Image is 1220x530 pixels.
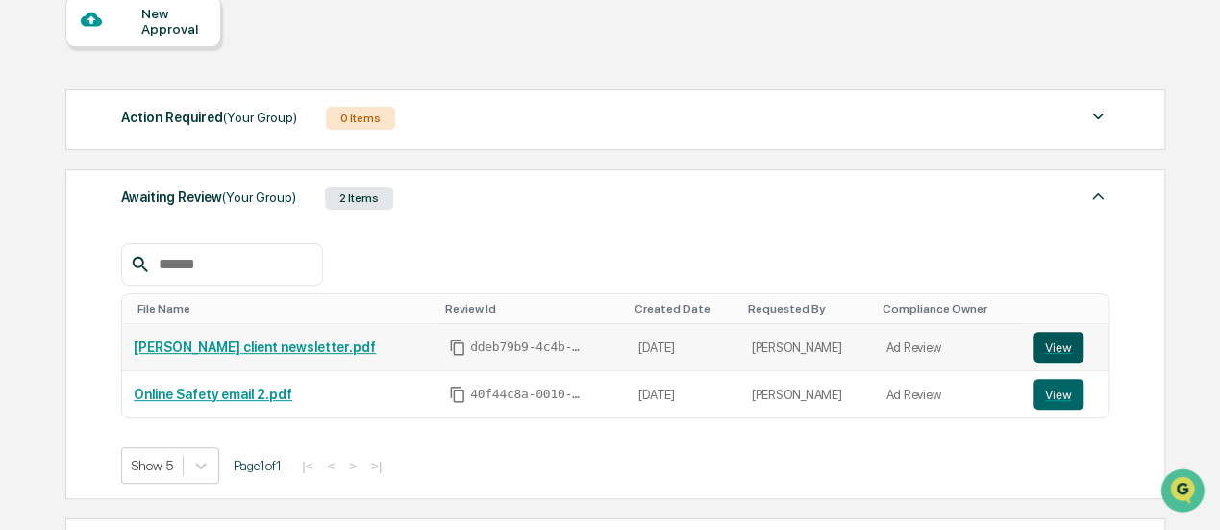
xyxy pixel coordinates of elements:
span: Copy Id [449,339,466,356]
iframe: Open customer support [1158,467,1210,518]
div: Toggle SortBy [635,302,733,315]
a: Online Safety email 2.pdf [134,387,292,402]
span: Data Lookup [38,278,121,297]
a: View [1033,332,1097,363]
td: [DATE] [627,371,740,417]
img: caret [1086,105,1109,128]
div: Toggle SortBy [882,302,1013,315]
button: > [343,458,362,474]
button: View [1033,379,1083,410]
div: 🖐️ [19,243,35,259]
a: 🗄️Attestations [132,234,246,268]
button: >| [365,458,387,474]
td: [PERSON_NAME] [740,371,875,417]
p: How can we help? [19,39,350,70]
button: View [1033,332,1083,363]
div: Toggle SortBy [137,302,430,315]
span: 40f44c8a-0010-4ad0-a41b-85357946d6af [470,387,585,402]
img: 1746055101610-c473b297-6a78-478c-a979-82029cc54cd1 [19,146,54,181]
a: [PERSON_NAME] client newsletter.pdf [134,340,376,355]
div: 🗄️ [139,243,155,259]
div: Start new chat [65,146,315,165]
a: Powered byPylon [136,324,233,340]
div: 🔎 [19,280,35,295]
td: [PERSON_NAME] [740,324,875,371]
span: Attestations [159,241,238,261]
button: < [321,458,340,474]
div: We're available if you need us! [65,165,243,181]
span: (Your Group) [222,189,296,205]
div: 0 Items [326,107,395,130]
td: Ad Review [874,371,1021,417]
button: |< [296,458,318,474]
div: New Approval [141,6,206,37]
div: Toggle SortBy [445,302,619,315]
span: Page 1 of 1 [234,458,282,473]
img: caret [1086,185,1109,208]
div: Toggle SortBy [748,302,867,315]
a: 🔎Data Lookup [12,270,129,305]
span: Copy Id [449,386,466,403]
span: Pylon [191,325,233,340]
span: (Your Group) [223,110,297,125]
td: [DATE] [627,324,740,371]
div: Action Required [121,105,297,130]
button: Start new chat [327,152,350,175]
a: View [1033,379,1097,410]
div: 2 Items [325,187,393,210]
span: Preclearance [38,241,124,261]
a: 🖐️Preclearance [12,234,132,268]
div: Awaiting Review [121,185,296,210]
div: Toggle SortBy [1037,302,1101,315]
span: ddeb79b9-4c4b-4252-94ef-610fa5f6a3ed [470,340,585,355]
td: Ad Review [874,324,1021,371]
